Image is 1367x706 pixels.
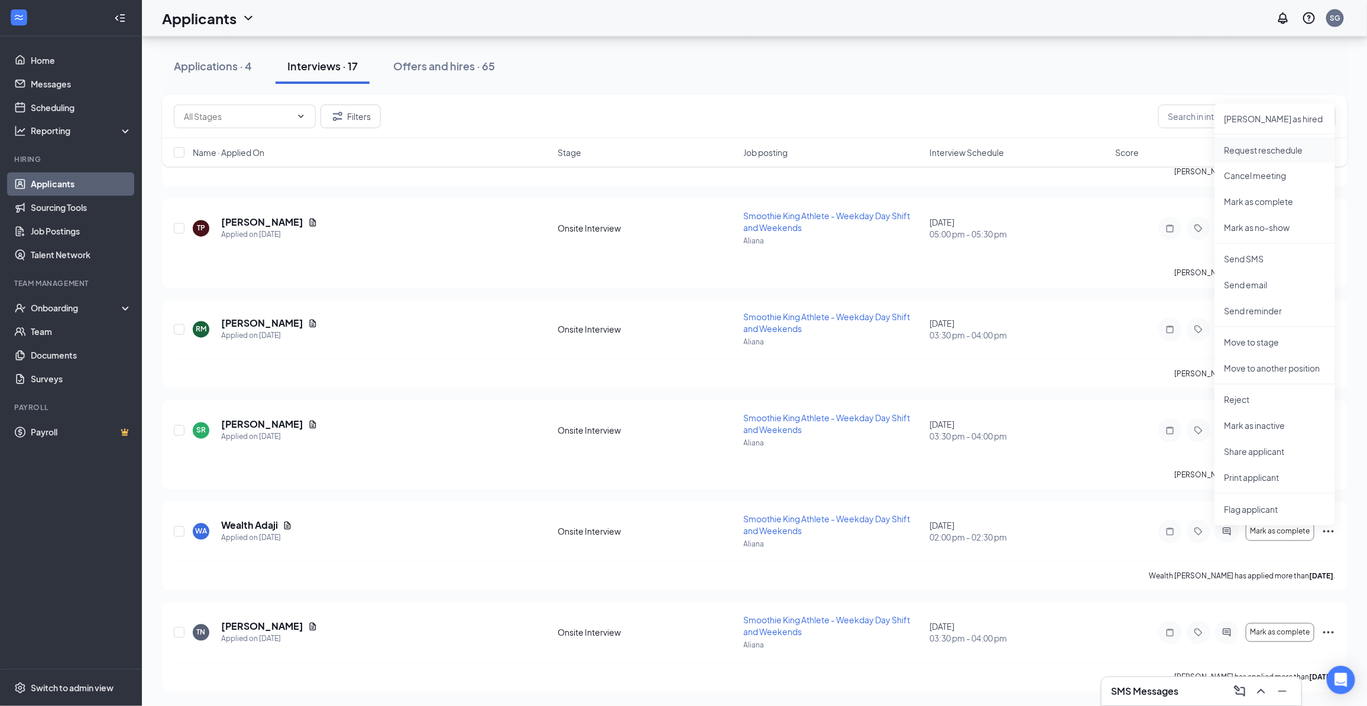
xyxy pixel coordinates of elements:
[1250,528,1310,536] span: Mark as complete
[241,11,255,25] svg: ChevronDown
[13,12,25,24] svg: WorkstreamLogo
[14,279,129,289] div: Team Management
[1302,11,1316,25] svg: QuestionInfo
[1163,224,1177,233] svg: Note
[1191,224,1206,233] svg: Tag
[1191,527,1206,536] svg: Tag
[1175,268,1336,278] p: [PERSON_NAME] has applied more than .
[1273,682,1292,701] button: Minimize
[1246,522,1314,541] button: Mark as complete
[1250,629,1310,637] span: Mark as complete
[1327,666,1355,694] div: Open Intercom Messenger
[929,217,1109,240] div: [DATE]
[744,438,923,448] p: Aliana
[1163,325,1177,334] svg: Note
[744,413,911,435] span: Smoothie King Athlete - Weekday Day Shift and Weekends
[31,243,132,267] a: Talent Network
[14,125,26,137] svg: Analysis
[744,147,788,158] span: Job posting
[31,220,132,243] a: Job Postings
[929,431,1109,443] span: 03:30 pm - 04:00 pm
[744,514,911,536] span: Smoothie King Athlete - Weekday Day Shift and Weekends
[31,48,132,72] a: Home
[929,318,1109,341] div: [DATE]
[1230,682,1249,701] button: ComposeMessage
[1220,628,1234,637] svg: ActiveChat
[221,317,303,330] h5: [PERSON_NAME]
[1191,426,1206,435] svg: Tag
[1254,684,1268,698] svg: ChevronUp
[393,58,495,73] div: Offers and hires · 65
[1158,105,1336,128] input: Search in interviews
[31,302,122,314] div: Onboarding
[929,419,1109,443] div: [DATE]
[1111,685,1178,698] h3: SMS Messages
[14,682,26,694] svg: Settings
[31,72,132,96] a: Messages
[1191,628,1206,637] svg: Tag
[1310,572,1334,581] b: [DATE]
[14,302,26,314] svg: UserCheck
[195,526,207,536] div: WA
[1310,673,1334,682] b: [DATE]
[14,403,129,413] div: Payroll
[196,324,206,334] div: RM
[1175,672,1336,682] p: [PERSON_NAME] has applied more than .
[744,236,923,246] p: Aliana
[221,633,318,645] div: Applied on [DATE]
[283,521,292,531] svg: Document
[31,367,132,391] a: Surveys
[1276,11,1290,25] svg: Notifications
[1163,426,1177,435] svg: Note
[31,173,132,196] a: Applicants
[929,532,1109,544] span: 02:00 pm - 02:30 pm
[114,12,126,24] svg: Collapse
[1191,325,1206,334] svg: Tag
[196,425,206,435] div: SR
[221,229,318,241] div: Applied on [DATE]
[744,640,923,650] p: Aliana
[1149,571,1336,581] p: Wealth [PERSON_NAME] has applied more than .
[558,324,737,336] div: Onsite Interview
[31,196,132,220] a: Sourcing Tools
[308,420,318,430] svg: Document
[221,216,303,229] h5: [PERSON_NAME]
[197,627,206,637] div: TN
[1175,369,1336,379] p: [PERSON_NAME] has applied more than .
[1220,527,1234,536] svg: ActiveChat
[308,319,318,328] svg: Document
[184,110,291,123] input: All Stages
[221,431,318,443] div: Applied on [DATE]
[1175,470,1336,480] p: [PERSON_NAME] has applied more than .
[296,112,306,121] svg: ChevronDown
[558,526,737,538] div: Onsite Interview
[331,109,345,123] svg: Filter
[31,320,132,344] a: Team
[929,330,1109,341] span: 03:30 pm - 04:00 pm
[193,147,264,158] span: Name · Applied On
[221,418,303,431] h5: [PERSON_NAME]
[744,312,911,334] span: Smoothie King Athlete - Weekday Day Shift and Weekends
[31,421,132,444] a: PayrollCrown
[308,218,318,227] svg: Document
[197,223,205,233] div: TP
[929,147,1004,158] span: Interview Schedule
[1233,684,1247,698] svg: ComposeMessage
[320,105,381,128] button: Filter Filters
[744,211,911,233] span: Smoothie King Athlete - Weekday Day Shift and Weekends
[174,58,252,73] div: Applications · 4
[287,58,358,73] div: Interviews · 17
[1116,147,1139,158] span: Score
[31,682,114,694] div: Switch to admin view
[1163,628,1177,637] svg: Note
[221,519,278,532] h5: Wealth Adaji
[929,621,1109,645] div: [DATE]
[221,620,303,633] h5: [PERSON_NAME]
[558,425,737,437] div: Onsite Interview
[1330,13,1340,23] div: SG
[1275,684,1290,698] svg: Minimize
[1246,623,1314,642] button: Mark as complete
[558,223,737,235] div: Onsite Interview
[1321,626,1336,640] svg: Ellipses
[221,532,292,544] div: Applied on [DATE]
